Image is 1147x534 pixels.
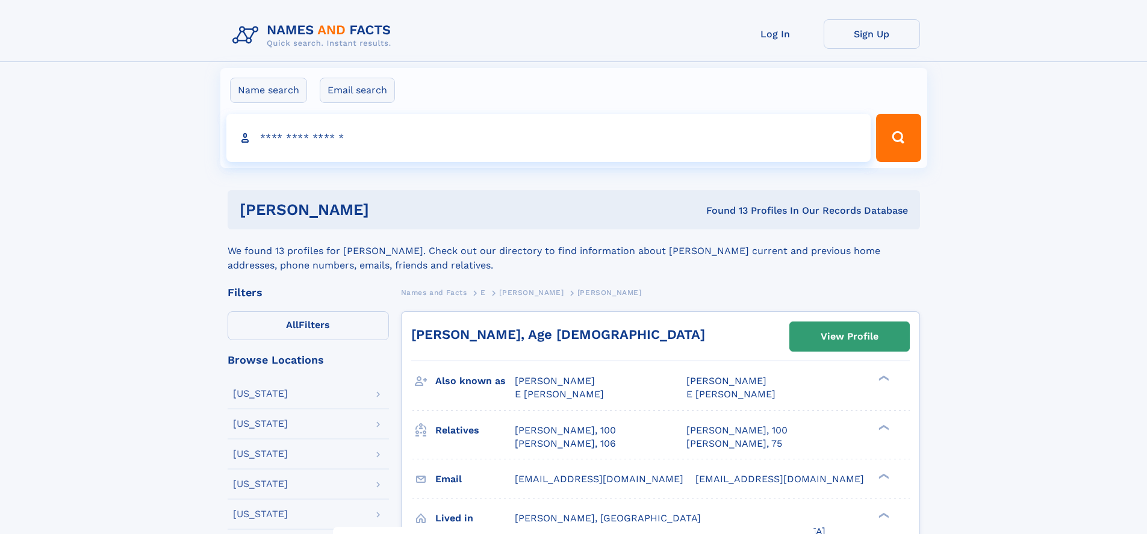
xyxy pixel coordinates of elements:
div: We found 13 profiles for [PERSON_NAME]. Check out our directory to find information about [PERSON... [228,229,920,273]
a: [PERSON_NAME], 100 [515,424,616,437]
span: [PERSON_NAME] [577,288,642,297]
a: E [480,285,486,300]
div: Browse Locations [228,355,389,365]
a: [PERSON_NAME], Age [DEMOGRAPHIC_DATA] [411,327,705,342]
div: [US_STATE] [233,449,288,459]
span: E [480,288,486,297]
h3: Also known as [435,371,515,391]
span: All [286,319,299,331]
span: [PERSON_NAME] [499,288,564,297]
div: [US_STATE] [233,479,288,489]
label: Filters [228,311,389,340]
div: Filters [228,287,389,298]
button: Search Button [876,114,921,162]
a: View Profile [790,322,909,351]
label: Email search [320,78,395,103]
a: [PERSON_NAME], 100 [686,424,788,437]
span: [PERSON_NAME], [GEOGRAPHIC_DATA] [515,512,701,524]
div: ❯ [875,423,890,431]
a: [PERSON_NAME], 75 [686,437,782,450]
div: View Profile [821,323,878,350]
a: Names and Facts [401,285,467,300]
span: [PERSON_NAME] [515,375,595,387]
label: Name search [230,78,307,103]
input: search input [226,114,871,162]
div: [US_STATE] [233,509,288,519]
a: Log In [727,19,824,49]
div: ❯ [875,511,890,519]
h3: Lived in [435,508,515,529]
a: [PERSON_NAME] [499,285,564,300]
span: E [PERSON_NAME] [686,388,776,400]
div: Found 13 Profiles In Our Records Database [538,204,908,217]
div: ❯ [875,472,890,480]
h3: Relatives [435,420,515,441]
div: [US_STATE] [233,389,288,399]
h3: Email [435,469,515,489]
div: [US_STATE] [233,419,288,429]
span: [EMAIL_ADDRESS][DOMAIN_NAME] [695,473,864,485]
span: [EMAIL_ADDRESS][DOMAIN_NAME] [515,473,683,485]
h1: [PERSON_NAME] [240,202,538,217]
a: Sign Up [824,19,920,49]
div: ❯ [875,374,890,382]
span: [PERSON_NAME] [686,375,766,387]
img: Logo Names and Facts [228,19,401,52]
a: [PERSON_NAME], 106 [515,437,616,450]
span: E [PERSON_NAME] [515,388,604,400]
